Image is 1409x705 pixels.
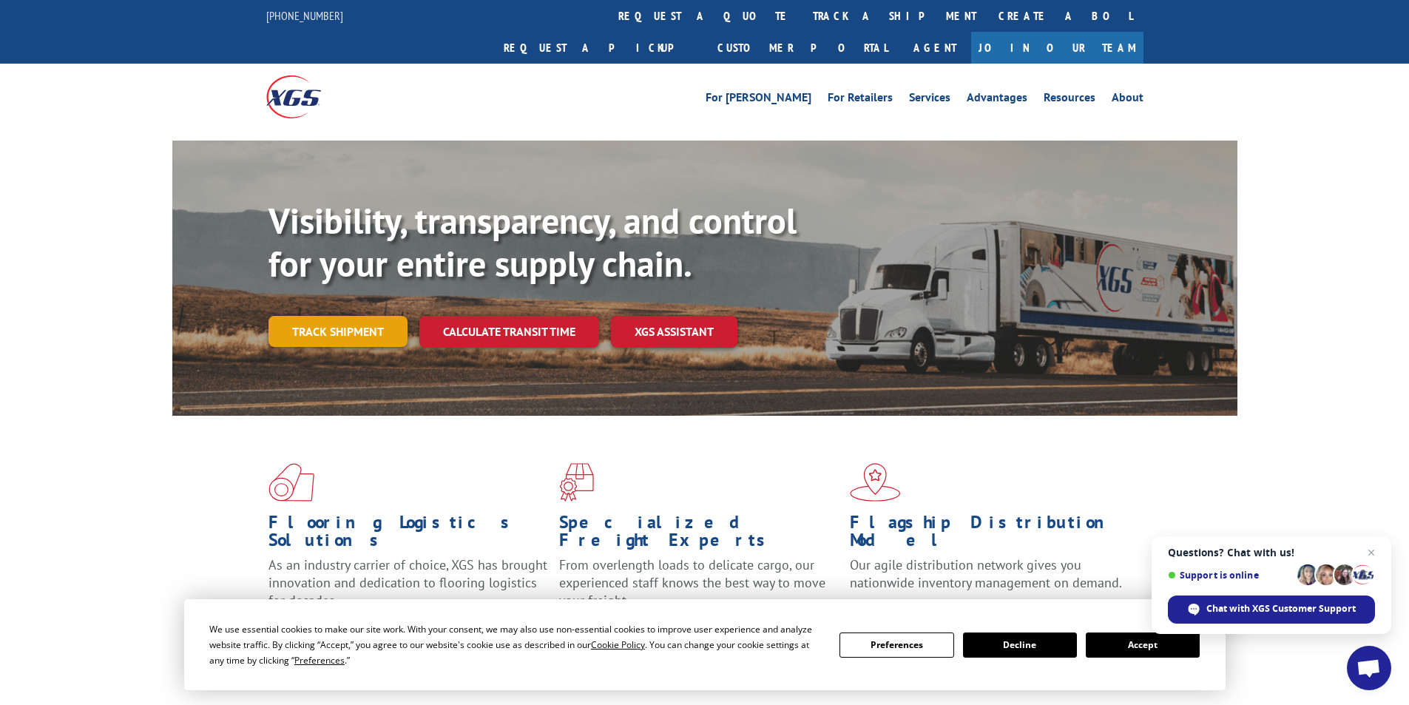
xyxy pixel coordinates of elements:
[839,633,953,658] button: Preferences
[967,92,1027,108] a: Advantages
[828,92,893,108] a: For Retailers
[706,32,899,64] a: Customer Portal
[268,513,548,556] h1: Flooring Logistics Solutions
[706,92,811,108] a: For [PERSON_NAME]
[971,32,1143,64] a: Join Our Team
[611,316,737,348] a: XGS ASSISTANT
[1206,602,1356,615] span: Chat with XGS Customer Support
[294,654,345,667] span: Preferences
[559,463,594,502] img: xgs-icon-focused-on-flooring-red
[591,638,645,651] span: Cookie Policy
[493,32,706,64] a: Request a pickup
[850,463,901,502] img: xgs-icon-flagship-distribution-model-red
[850,556,1122,591] span: Our agile distribution network gives you nationwide inventory management on demand.
[1168,547,1375,559] span: Questions? Chat with us!
[559,556,839,622] p: From overlength loads to delicate cargo, our experienced staff knows the best way to move your fr...
[268,556,547,609] span: As an industry carrier of choice, XGS has brought innovation and dedication to flooring logistics...
[1347,646,1391,690] div: Open chat
[184,599,1226,690] div: Cookie Consent Prompt
[209,621,822,668] div: We use essential cookies to make our site work. With your consent, we may also use non-essential ...
[899,32,971,64] a: Agent
[1112,92,1143,108] a: About
[268,316,408,347] a: Track shipment
[1086,633,1200,658] button: Accept
[1044,92,1095,108] a: Resources
[266,8,343,23] a: [PHONE_NUMBER]
[268,198,797,286] b: Visibility, transparency, and control for your entire supply chain.
[559,513,839,556] h1: Specialized Freight Experts
[1168,570,1292,581] span: Support is online
[1168,596,1375,624] div: Chat with XGS Customer Support
[909,92,950,108] a: Services
[850,513,1129,556] h1: Flagship Distribution Model
[1362,544,1380,561] span: Close chat
[268,463,314,502] img: xgs-icon-total-supply-chain-intelligence-red
[963,633,1077,658] button: Decline
[419,316,599,348] a: Calculate transit time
